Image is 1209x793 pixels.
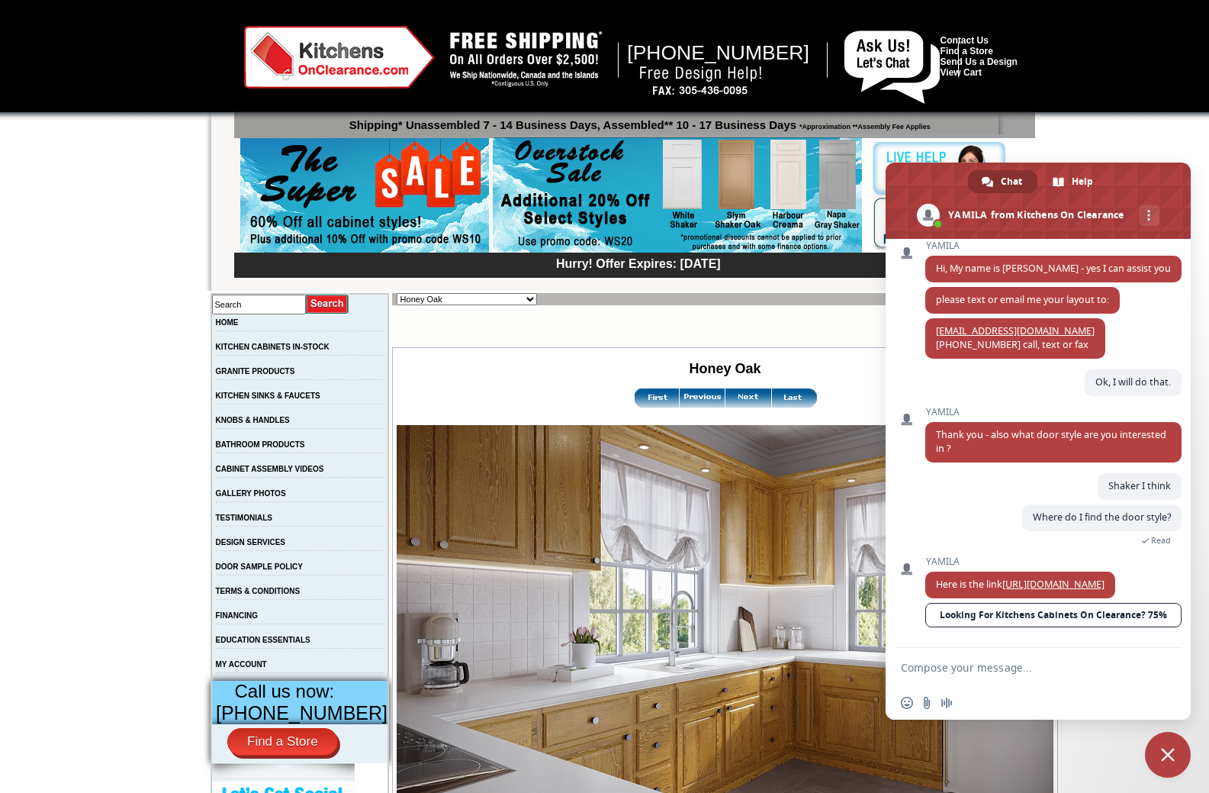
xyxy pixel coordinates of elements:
a: TESTIMONIALS [216,514,272,522]
a: TERMS & CONDITIONS [216,587,301,595]
span: Insert an emoji [901,697,913,709]
span: Ok, I will do that. [1095,376,1171,388]
div: Chat [968,170,1037,193]
span: YAMILA [925,240,1182,251]
img: Kitchens on Clearance Logo [244,26,435,89]
a: Send Us a Design [941,56,1018,67]
textarea: Compose your message... [901,661,1142,675]
div: Close chat [1145,732,1191,778]
a: KNOBS & HANDLES [216,416,290,424]
a: GRANITE PRODUCTS [216,367,295,376]
span: Hi, My name is [PERSON_NAME] - yes I can assist you [936,262,1171,275]
div: Hurry! Offer Expires: [DATE] [242,255,1035,271]
span: [PHONE_NUMBER] call, text or fax [936,324,1095,351]
a: CABINET ASSEMBLY VIDEOS [216,465,324,473]
span: Where do I find the door style? [1033,511,1171,524]
span: Help [1072,170,1093,193]
span: Thank you - also what door style are you interested in ? [936,428,1166,455]
div: More channels [1139,205,1159,226]
a: EDUCATION ESSENTIALS [216,636,310,644]
a: Contact Us [941,35,989,46]
div: Help [1039,170,1108,193]
span: [PHONE_NUMBER] [627,41,809,64]
span: YAMILA [925,407,1182,417]
span: YAMILA [925,556,1182,567]
a: [EMAIL_ADDRESS][DOMAIN_NAME] [936,324,1095,337]
a: DOOR SAMPLE POLICY [216,563,303,571]
a: BATHROOM PRODUCTS [216,440,305,449]
span: Call us now: [235,681,335,701]
span: Send a file [921,697,933,709]
span: *Approximation **Assembly Fee Applies [796,119,931,131]
a: DESIGN SERVICES [216,538,286,546]
span: Read [1151,535,1171,546]
a: MY ACCOUNT [216,660,267,669]
a: Find a Store [941,46,993,56]
h2: Honey Oak [394,361,1056,377]
span: Here is the link [936,578,1104,591]
span: [PHONE_NUMBER] [216,702,387,724]
span: Audio message [941,697,953,709]
span: Chat [1001,170,1022,193]
input: Submit [306,294,349,314]
a: GALLERY PHOTOS [216,489,286,498]
a: KITCHEN CABINETS IN-STOCK [216,343,330,351]
a: Looking For Kitchens Cabinets On Clearance? 75% Off The B… [925,603,1182,627]
a: KITCHEN SINKS & FAUCETS [216,392,320,400]
a: FINANCING [216,611,259,620]
a: View Cart [941,67,982,78]
a: HOME [216,318,239,327]
p: Shipping* Unassembled 7 - 14 Business Days, Assembled** 10 - 17 Business Days [242,111,1035,131]
span: please text or email me your layout to: [936,293,1109,306]
a: [URL][DOMAIN_NAME] [1002,578,1104,591]
a: Find a Store [227,728,338,756]
span: Shaker I think [1108,479,1171,492]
